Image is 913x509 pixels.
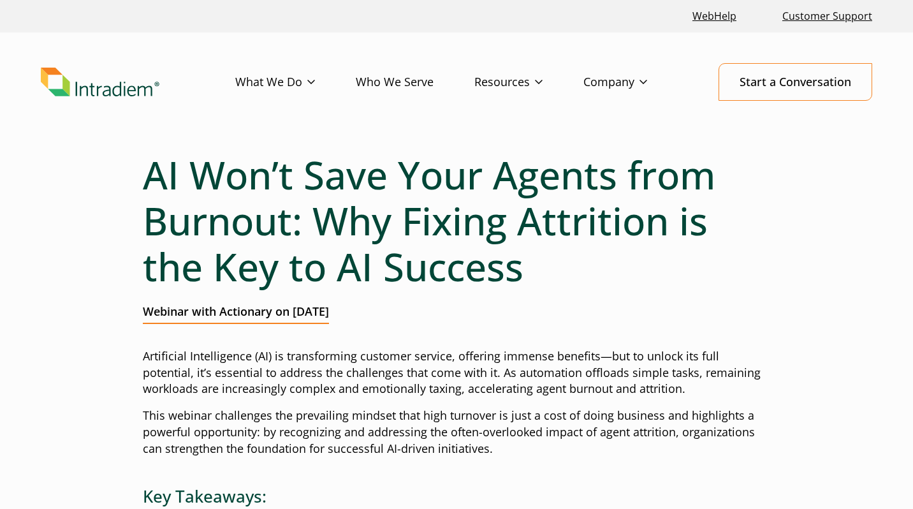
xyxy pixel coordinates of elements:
[719,63,872,101] a: Start a Conversation
[41,68,235,97] a: Link to homepage of Intradiem
[41,68,159,97] img: Intradiem
[356,64,474,101] a: Who We Serve
[235,64,356,101] a: What We Do
[143,152,770,290] h1: AI Won’t Save Your Agents from Burnout: Why Fixing Attrition is the Key to AI Success
[143,305,329,324] h2: Webinar with Actionary on [DATE]
[583,64,688,101] a: Company
[687,3,741,30] a: Link opens in a new window
[143,487,770,506] h3: Key Takeaways:
[474,64,583,101] a: Resources
[777,3,877,30] a: Customer Support
[143,408,770,457] p: This webinar challenges the prevailing mindset that high turnover is just a cost of doing busines...
[143,348,770,398] p: Artificial Intelligence (AI) is transforming customer service, offering immense benefits—but to u...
